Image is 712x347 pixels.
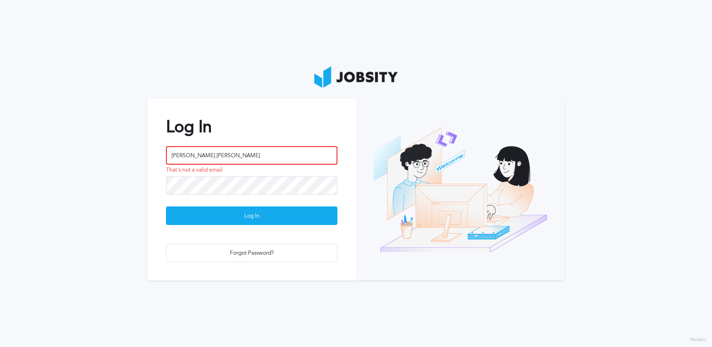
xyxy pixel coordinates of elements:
h2: Log In [166,117,337,136]
button: Forgot Password? [166,244,337,262]
button: Log In [166,206,337,225]
div: Log In [166,207,337,225]
span: That's not a valid email [166,167,222,173]
div: Forgot Password? [166,244,337,263]
label: Version: [690,337,707,343]
input: Email [166,146,337,165]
